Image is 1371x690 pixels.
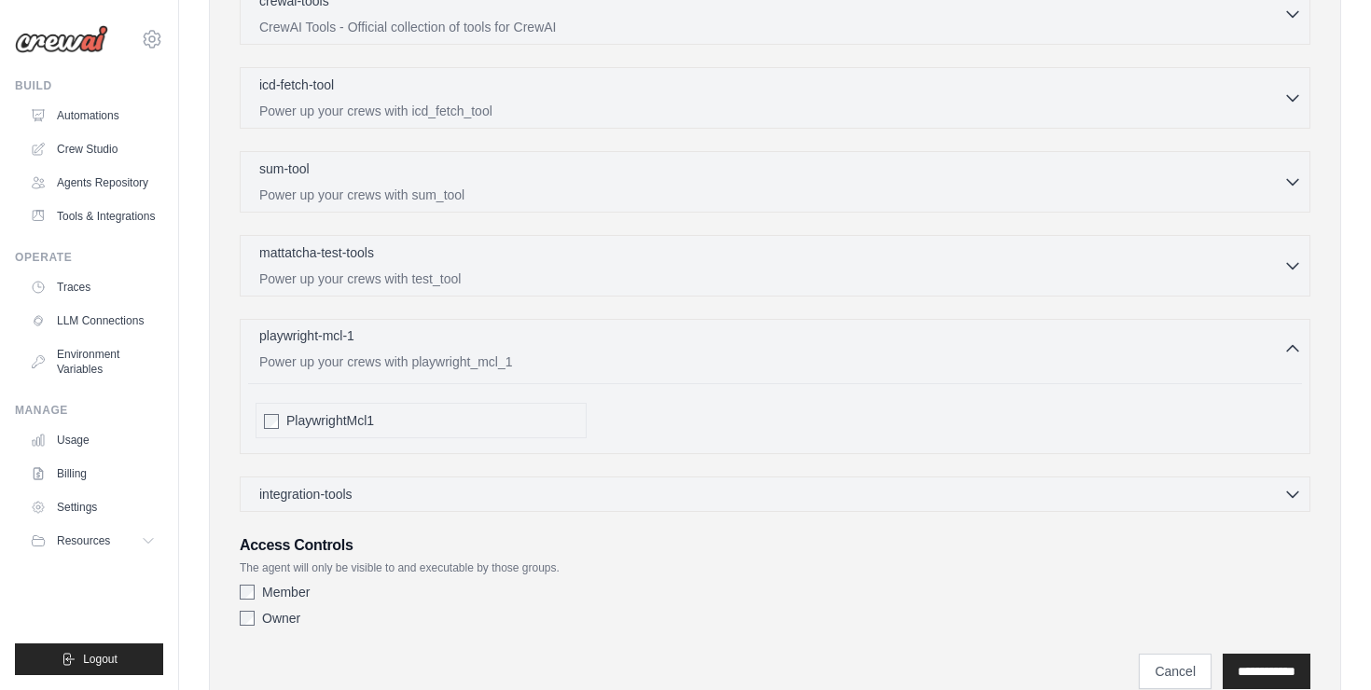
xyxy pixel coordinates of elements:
[22,459,163,489] a: Billing
[22,201,163,231] a: Tools & Integrations
[1139,654,1212,689] a: Cancel
[15,250,163,265] div: Operate
[22,306,163,336] a: LLM Connections
[259,102,1283,120] p: Power up your crews with icd_fetch_tool
[286,411,374,430] span: PlaywrightMcl1
[248,326,1302,371] button: playwright-mcl-1 Power up your crews with playwright_mcl_1
[259,326,354,345] p: playwright-mcl-1
[22,134,163,164] a: Crew Studio
[259,18,1283,36] p: CrewAI Tools - Official collection of tools for CrewAI
[22,425,163,455] a: Usage
[15,78,163,93] div: Build
[248,243,1302,288] button: mattatcha-test-tools Power up your crews with test_tool
[259,485,353,504] span: integration-tools
[248,159,1302,204] button: sum-tool Power up your crews with sum_tool
[22,339,163,384] a: Environment Variables
[15,25,108,53] img: Logo
[248,76,1302,120] button: icd-fetch-tool Power up your crews with icd_fetch_tool
[22,272,163,302] a: Traces
[259,243,374,262] p: mattatcha-test-tools
[22,526,163,556] button: Resources
[259,76,334,94] p: icd-fetch-tool
[240,560,1310,575] p: The agent will only be visible to and executable by those groups.
[259,269,1283,288] p: Power up your crews with test_tool
[259,186,1283,204] p: Power up your crews with sum_tool
[262,583,310,601] label: Member
[57,533,110,548] span: Resources
[15,643,163,675] button: Logout
[262,609,300,628] label: Owner
[22,168,163,198] a: Agents Repository
[248,485,1302,504] button: integration-tools
[259,352,1283,371] p: Power up your crews with playwright_mcl_1
[15,403,163,418] div: Manage
[22,101,163,131] a: Automations
[22,492,163,522] a: Settings
[83,652,118,667] span: Logout
[240,534,1310,557] h3: Access Controls
[259,159,310,178] p: sum-tool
